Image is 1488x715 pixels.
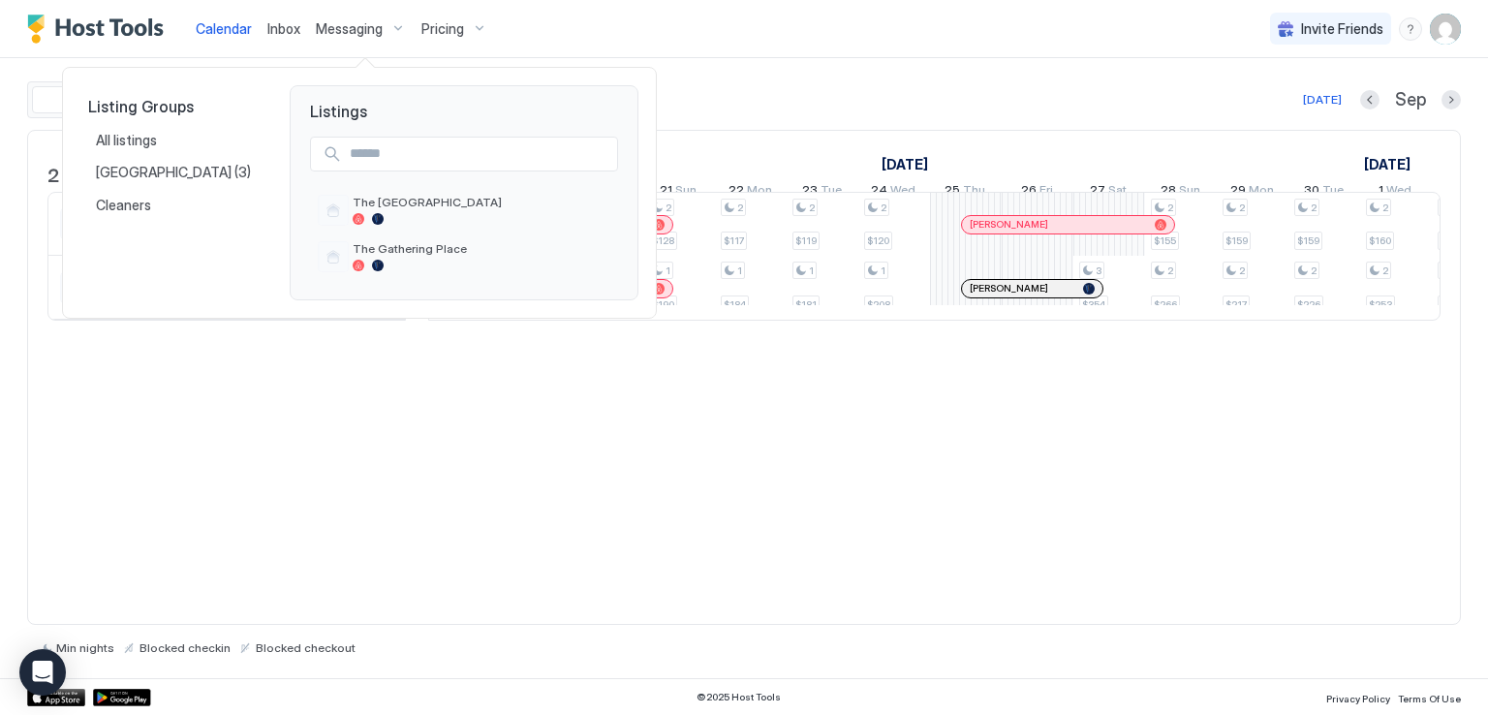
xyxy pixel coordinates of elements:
[353,195,610,209] span: The [GEOGRAPHIC_DATA]
[19,649,66,696] div: Open Intercom Messenger
[96,132,160,149] span: All listings
[291,86,637,121] span: Listings
[96,197,154,214] span: Cleaners
[88,97,259,116] span: Listing Groups
[96,164,234,181] span: [GEOGRAPHIC_DATA]
[353,241,610,256] span: The Gathering Place
[234,164,251,181] span: (3)
[342,138,617,171] input: Input Field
